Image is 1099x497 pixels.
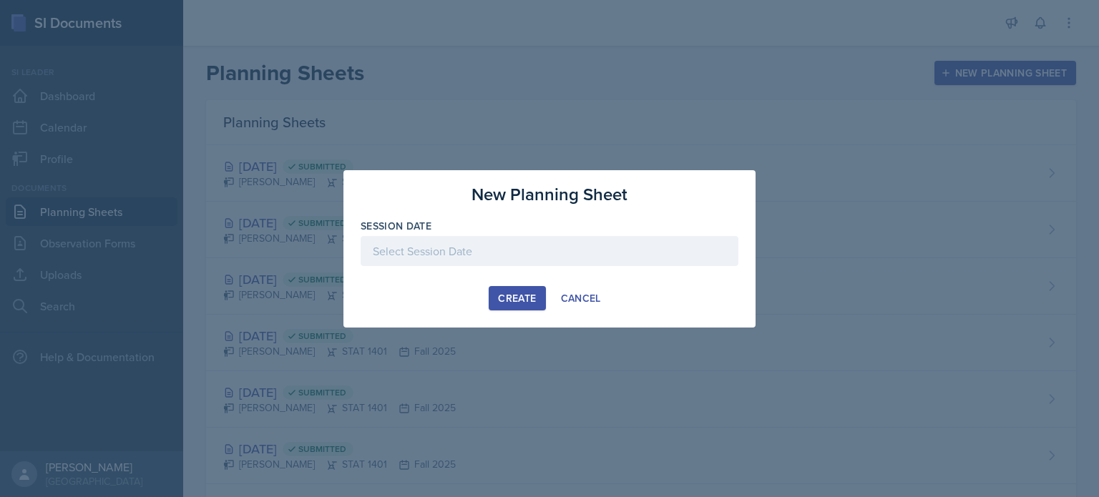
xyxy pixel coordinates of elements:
[498,292,536,304] div: Create
[472,182,627,207] h3: New Planning Sheet
[361,219,431,233] label: Session Date
[489,286,545,310] button: Create
[552,286,610,310] button: Cancel
[561,292,601,304] div: Cancel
